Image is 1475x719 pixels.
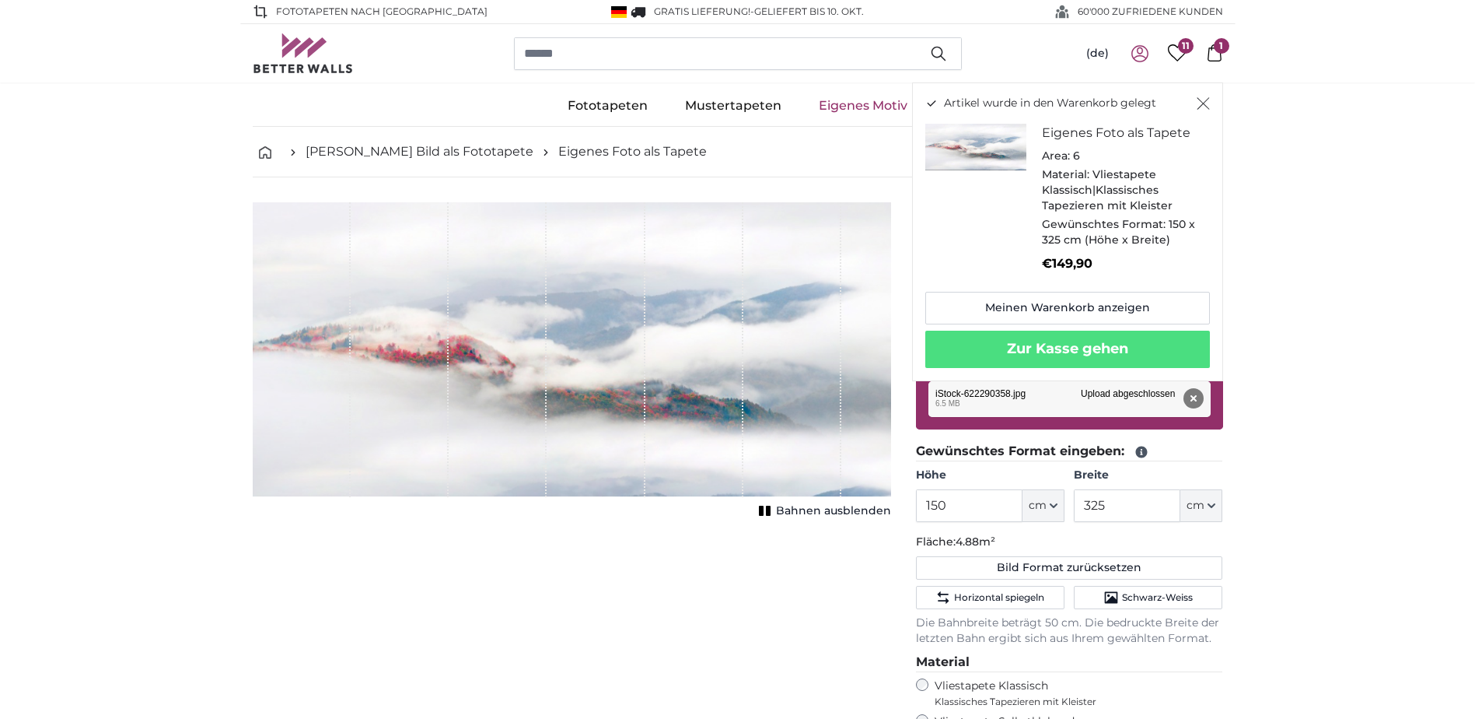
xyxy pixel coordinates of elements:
[1122,591,1193,604] span: Schwarz-Weiss
[611,6,627,18] img: Deutschland
[1022,489,1064,522] button: cm
[935,696,1210,708] span: Klassisches Tapezieren mit Kleister
[1187,498,1204,514] span: cm
[912,82,1223,381] div: Artikel wurde in den Warenkorb gelegt
[276,5,488,19] span: Fototapeten nach [GEOGRAPHIC_DATA]
[954,591,1044,604] span: Horizontal spiegeln
[944,96,1156,111] span: Artikel wurde in den Warenkorb gelegt
[956,535,995,549] span: 4.88m²
[925,124,1026,170] img: personalised-photo
[1042,167,1089,181] span: Material:
[1197,96,1210,111] button: Schließen
[916,586,1064,609] button: Horizontal spiegeln
[1042,167,1173,212] span: Vliestapete Klassisch|Klassisches Tapezieren mit Kleister
[916,653,1223,672] legend: Material
[654,5,750,17] span: GRATIS Lieferung!
[1042,149,1070,163] span: Area:
[666,86,800,126] a: Mustertapeten
[916,535,1223,550] p: Fläche:
[1078,5,1223,19] span: 60'000 ZUFRIEDENE KUNDEN
[1029,498,1047,514] span: cm
[916,616,1223,647] p: Die Bahnbreite beträgt 50 cm. Die bedruckte Breite der letzten Bahn ergibt sich aus Ihrem gewählt...
[1042,217,1166,231] span: Gewünschtes Format:
[925,331,1210,368] button: Zur Kasse gehen
[1074,468,1222,483] label: Breite
[253,202,891,522] div: 1 of 1
[916,442,1223,461] legend: Gewünschtes Format eingeben:
[549,86,666,126] a: Fototapeten
[1178,38,1194,54] span: 11
[776,503,891,519] span: Bahnen ausblenden
[1214,38,1229,54] span: 1
[916,556,1223,580] button: Bild Format zurücksetzen
[1042,124,1197,142] h3: Eigenes Foto als Tapete
[754,5,864,17] span: Geliefert bis 10. Okt.
[306,142,533,161] a: [PERSON_NAME] Bild als Fototapete
[1074,586,1222,609] button: Schwarz-Weiss
[935,679,1210,708] label: Vliestapete Klassisch
[1074,40,1121,68] button: (de)
[1180,489,1222,522] button: cm
[558,142,707,161] a: Eigenes Foto als Tapete
[1042,217,1195,247] span: 150 x 325 cm (Höhe x Breite)
[925,292,1210,324] a: Meinen Warenkorb anzeigen
[253,127,1223,177] nav: breadcrumbs
[253,33,354,73] img: Betterwalls
[1073,149,1080,163] span: 6
[750,5,864,17] span: -
[800,86,926,126] a: Eigenes Motiv
[916,468,1064,483] label: Höhe
[754,500,891,522] button: Bahnen ausblenden
[1042,254,1197,273] p: €149,90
